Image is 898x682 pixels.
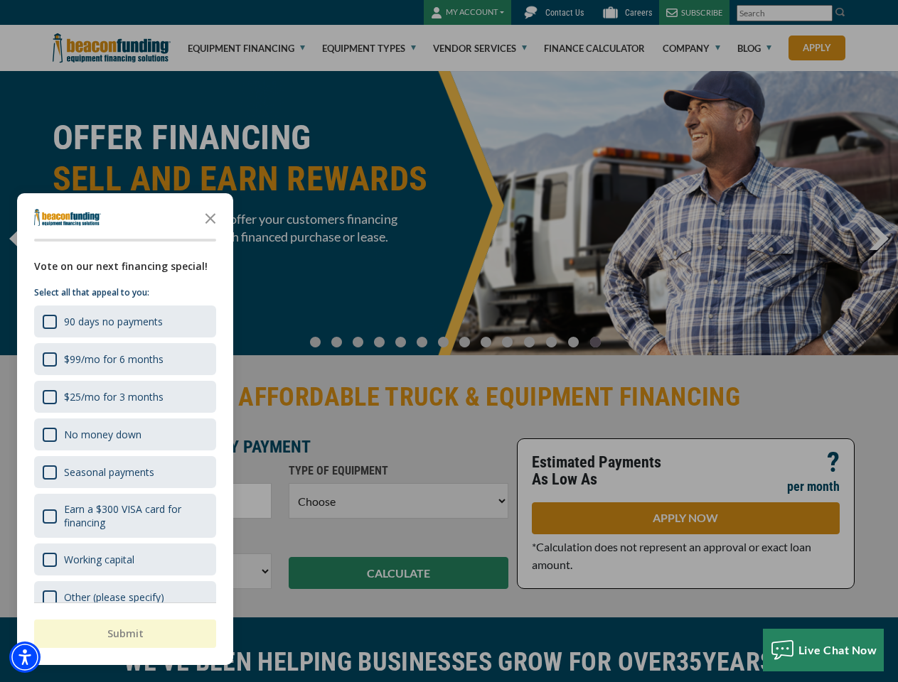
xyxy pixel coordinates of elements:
div: $99/mo for 6 months [64,352,164,366]
div: Other (please specify) [34,581,216,613]
div: No money down [34,418,216,450]
div: Working capital [34,543,216,575]
div: $99/mo for 6 months [34,343,216,375]
div: Seasonal payments [34,456,216,488]
div: Earn a $300 VISA card for financing [64,502,208,529]
div: Earn a $300 VISA card for financing [34,494,216,538]
div: Other (please specify) [64,590,164,604]
div: Accessibility Menu [9,642,41,673]
p: Select all that appeal to you: [34,286,216,300]
button: Close the survey [196,203,225,232]
span: Live Chat Now [798,643,877,656]
div: Survey [17,193,233,665]
div: Vote on our next financing special! [34,259,216,274]
div: 90 days no payments [64,315,163,328]
button: Submit [34,619,216,648]
div: Working capital [64,553,134,566]
img: Company logo [34,209,101,226]
div: Seasonal payments [64,465,154,479]
div: No money down [64,428,141,441]
div: $25/mo for 3 months [34,381,216,413]
button: Live Chat Now [763,629,884,671]
div: 90 days no payments [34,305,216,337]
div: $25/mo for 3 months [64,390,164,404]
